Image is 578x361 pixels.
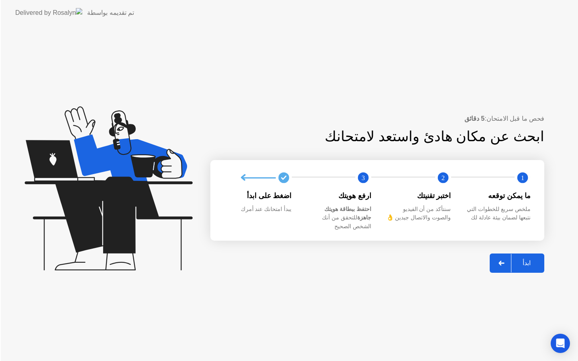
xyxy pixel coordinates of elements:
[210,114,544,124] div: فحص ما قبل الامتحان:
[441,174,444,182] text: 2
[384,205,451,222] div: سنتأكد من أن الفيديو والصوت والاتصال جيدين 👌
[551,334,570,353] div: Open Intercom Messenger
[15,8,82,17] img: Delivered by Rosalyn
[225,205,292,214] div: يبدأ امتحانك عند أمرك
[362,174,365,182] text: 3
[324,206,371,221] b: احتفظ ببطاقة هويتك جاهزة
[464,191,531,201] div: ما يمكن توقعه
[464,115,484,122] b: 5 دقائق
[511,259,542,267] div: ابدأ
[490,254,544,273] button: ابدأ
[521,174,524,182] text: 1
[464,205,531,222] div: ملخص سريع للخطوات التي نتبعها لضمان بيئة عادلة لك
[262,126,545,147] div: ابحث عن مكان هادئ واستعد لامتحانك
[225,191,292,201] div: اضغط على ابدأ
[384,191,451,201] div: اختبر تقنيتك
[87,8,134,18] div: تم تقديمه بواسطة
[305,205,372,231] div: للتحقق من أنك الشخص الصحيح
[305,191,372,201] div: ارفع هويتك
